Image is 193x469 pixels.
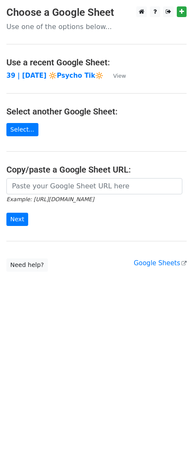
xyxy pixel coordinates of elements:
[6,178,182,194] input: Paste your Google Sheet URL here
[6,72,103,79] a: 39 | [DATE] 🔆Psycho Tik🔆
[6,57,187,67] h4: Use a recent Google Sheet:
[113,73,126,79] small: View
[6,123,38,136] a: Select...
[134,259,187,267] a: Google Sheets
[6,106,187,117] h4: Select another Google Sheet:
[6,196,94,202] small: Example: [URL][DOMAIN_NAME]
[150,428,193,469] iframe: Chat Widget
[105,72,126,79] a: View
[6,258,48,272] a: Need help?
[6,22,187,31] p: Use one of the options below...
[6,213,28,226] input: Next
[6,164,187,175] h4: Copy/paste a Google Sheet URL:
[6,6,187,19] h3: Choose a Google Sheet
